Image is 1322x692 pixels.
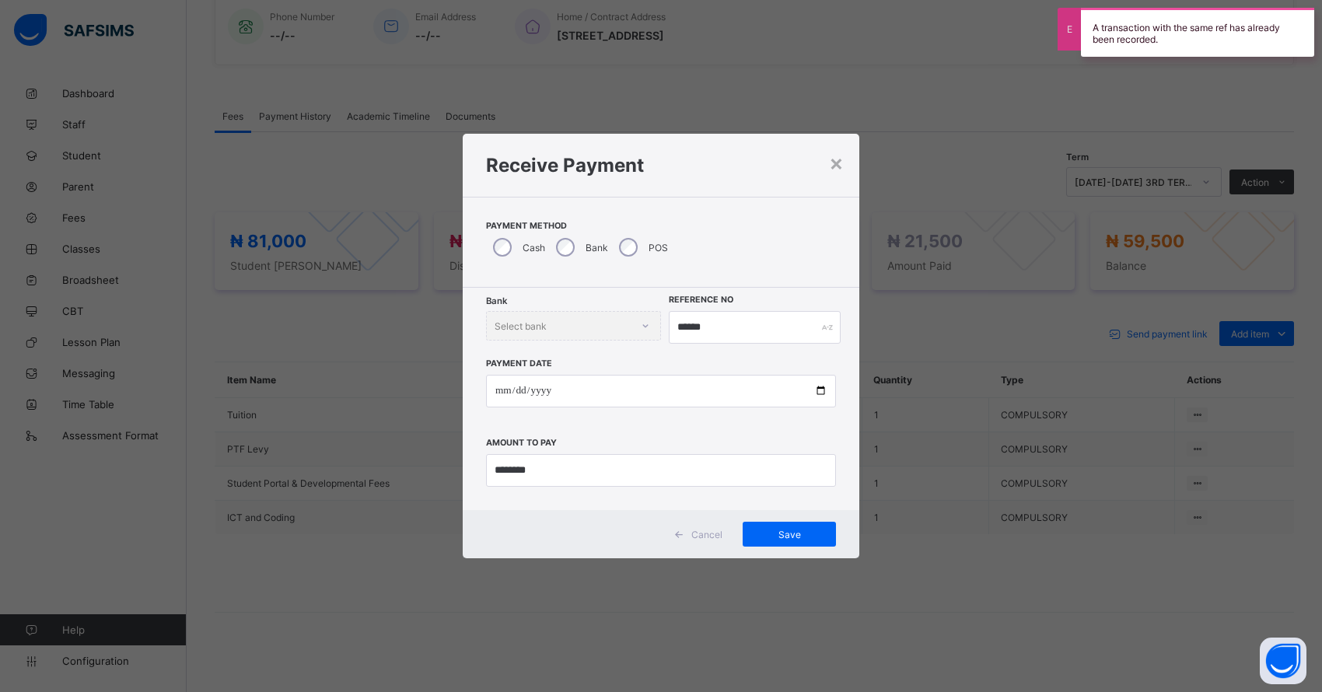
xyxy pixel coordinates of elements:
label: Amount to pay [486,438,557,448]
label: Cash [523,242,545,253]
label: Bank [586,242,608,253]
label: POS [649,242,668,253]
label: Payment Date [486,358,552,369]
button: Open asap [1260,638,1306,684]
span: Cancel [691,529,722,540]
span: Bank [486,295,507,306]
span: Save [754,529,824,540]
label: Reference No [669,295,733,305]
div: × [829,149,844,176]
div: A transaction with the same ref has already been recorded. [1081,8,1314,57]
h1: Receive Payment [486,154,836,176]
span: Payment Method [486,221,836,231]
